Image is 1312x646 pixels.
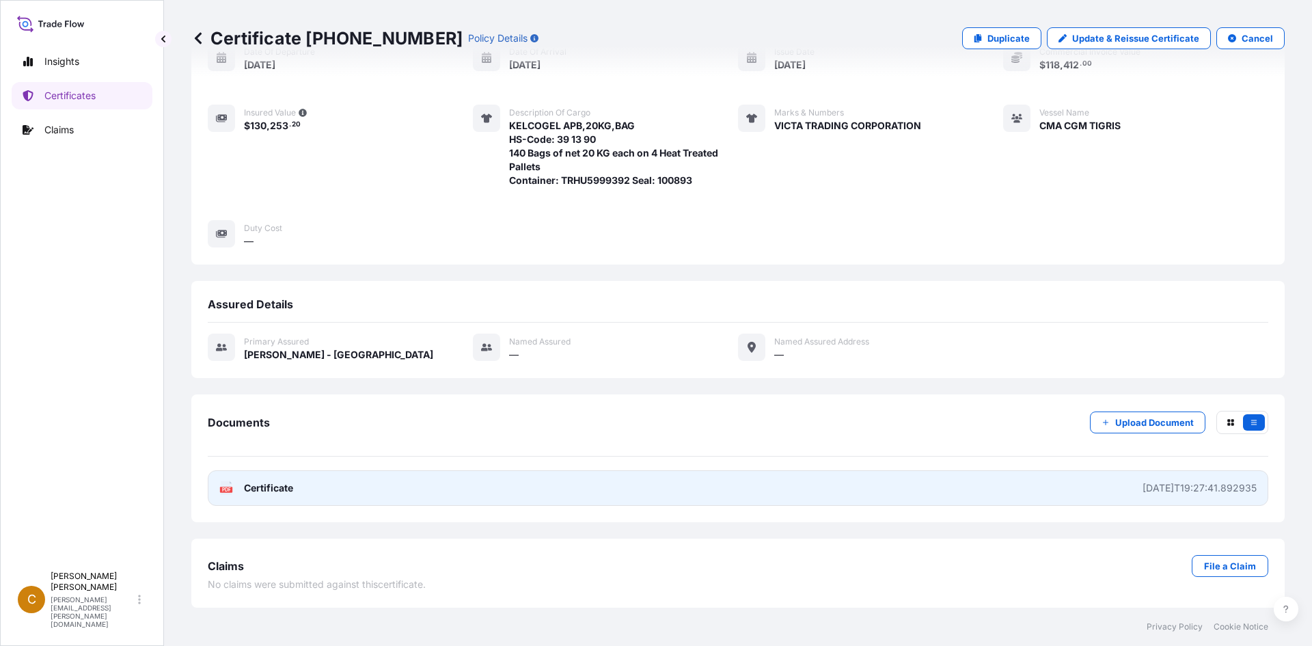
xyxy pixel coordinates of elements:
a: File a Claim [1192,555,1268,577]
span: Certificate [244,481,293,495]
span: VICTA TRADING CORPORATION [774,119,921,133]
span: Marks & Numbers [774,107,844,118]
span: C [27,593,36,606]
a: PDFCertificate[DATE]T19:27:41.892935 [208,470,1268,506]
span: Description of cargo [509,107,590,118]
text: PDF [222,487,231,492]
a: Certificates [12,82,152,109]
span: $ [244,121,250,131]
span: Insured Value [244,107,296,118]
a: Privacy Policy [1147,621,1203,632]
span: Assured Details [208,297,293,311]
span: Named Assured [509,336,571,347]
p: Certificates [44,89,96,103]
span: Duty Cost [244,223,282,234]
span: 20 [292,122,301,127]
p: File a Claim [1204,559,1256,573]
span: 253 [270,121,288,131]
button: Upload Document [1090,412,1205,433]
p: Upload Document [1115,416,1194,429]
a: Cookie Notice [1214,621,1268,632]
span: — [774,348,784,362]
p: [PERSON_NAME][EMAIL_ADDRESS][PERSON_NAME][DOMAIN_NAME] [51,595,135,628]
a: Duplicate [962,27,1041,49]
a: Update & Reissue Certificate [1047,27,1211,49]
p: [PERSON_NAME] [PERSON_NAME] [51,571,135,593]
span: Vessel Name [1039,107,1089,118]
span: — [509,348,519,362]
p: Update & Reissue Certificate [1072,31,1199,45]
span: No claims were submitted against this certificate . [208,578,426,591]
span: 130 [250,121,266,131]
p: Claims [44,123,74,137]
span: , [266,121,270,131]
div: [DATE]T19:27:41.892935 [1143,481,1257,495]
p: Duplicate [987,31,1030,45]
a: Insights [12,48,152,75]
span: . [289,122,291,127]
span: Primary assured [244,336,309,347]
p: Certificate [PHONE_NUMBER] [191,27,463,49]
span: Named Assured Address [774,336,869,347]
span: Documents [208,416,270,429]
p: Cancel [1242,31,1273,45]
span: CMA CGM TIGRIS [1039,119,1121,133]
a: Claims [12,116,152,144]
p: Insights [44,55,79,68]
button: Cancel [1216,27,1285,49]
span: KELCOGEL APB,20KG,BAG HS-Code: 39 13 90 140 Bags of net 20 KG each on 4 Heat Treated Pallets Cont... [509,119,738,187]
p: Policy Details [468,31,528,45]
span: Claims [208,559,244,573]
span: — [244,234,254,248]
span: [PERSON_NAME] - [GEOGRAPHIC_DATA] [244,348,433,362]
